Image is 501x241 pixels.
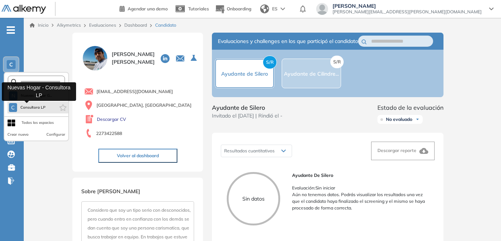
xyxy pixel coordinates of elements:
[89,22,116,28] a: Evaluaciones
[155,22,176,29] span: Candidato
[1,5,46,14] img: Logo
[377,103,443,112] span: Estado de la evaluación
[260,4,269,13] img: world
[284,70,339,77] span: Ayudante de Cilindre...
[22,120,54,126] div: Todos los espacios
[57,22,81,28] span: Alkymetrics
[221,70,268,77] span: Ayudante de Silero
[227,6,251,11] span: Onboarding
[333,3,482,9] span: [PERSON_NAME]
[124,22,147,28] a: Dashboard
[229,195,278,203] p: Sin datos
[272,6,278,12] span: ES
[7,29,15,31] i: -
[215,1,251,17] button: Onboarding
[292,172,429,179] span: Ayudante de Silero
[98,149,177,163] button: Volver al dashboard
[333,9,482,15] span: [PERSON_NAME][EMAIL_ADDRESS][PERSON_NAME][DOMAIN_NAME]
[371,142,435,160] button: Descargar reporte
[119,4,168,13] a: Agendar una demo
[9,62,13,67] span: C
[292,185,429,191] p: Evaluación : Sin iniciar
[96,130,122,137] span: 2273422588
[96,88,173,95] span: [EMAIL_ADDRESS][DOMAIN_NAME]
[212,112,282,120] span: Invitado el [DATE] | Rindió el -
[81,188,140,195] span: Sobre [PERSON_NAME]
[7,132,29,138] button: Crear nuevo
[11,105,15,110] span: C
[188,52,201,65] button: Seleccione la evaluación activa
[218,37,358,45] span: Evaluaciones y challenges en los que participó el candidato
[281,7,285,10] img: arrow
[112,50,155,66] span: [PERSON_NAME] [PERSON_NAME]
[386,116,412,122] span: No evaluado
[128,6,168,11] span: Agendar una demo
[46,132,65,138] button: Configurar
[20,105,46,110] span: Consultora LP
[96,102,191,109] span: [GEOGRAPHIC_DATA], [GEOGRAPHIC_DATA]
[188,6,209,11] span: Tutoriales
[224,148,275,153] span: Resultados cuantitativos
[263,56,277,69] span: S/R
[377,148,416,153] span: Descargar reporte
[292,191,429,211] p: Aún no tenemos datos. Podrás visualizar los resultados una vez que el candidato haya finalizado e...
[30,22,49,29] a: Inicio
[330,56,344,68] span: S/R
[97,116,126,123] a: Descargar CV
[81,44,109,72] img: PROFILE_MENU_LOGO_USER
[212,103,282,112] span: Ayudante de Silero
[415,117,420,122] img: Ícono de flecha
[2,82,76,101] div: Nuevas Hogar - Consultora LP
